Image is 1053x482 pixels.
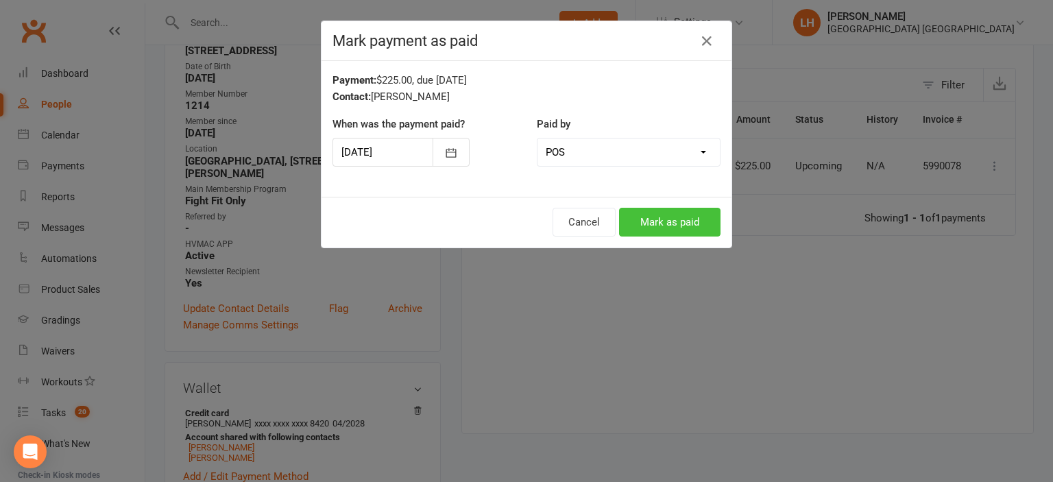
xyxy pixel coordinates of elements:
button: Mark as paid [619,208,721,237]
strong: Payment: [332,74,376,86]
h4: Mark payment as paid [332,32,721,49]
div: [PERSON_NAME] [332,88,721,105]
button: Close [696,30,718,52]
div: Open Intercom Messenger [14,435,47,468]
label: Paid by [537,116,570,132]
div: $225.00, due [DATE] [332,72,721,88]
strong: Contact: [332,91,371,103]
button: Cancel [553,208,616,237]
label: When was the payment paid? [332,116,465,132]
